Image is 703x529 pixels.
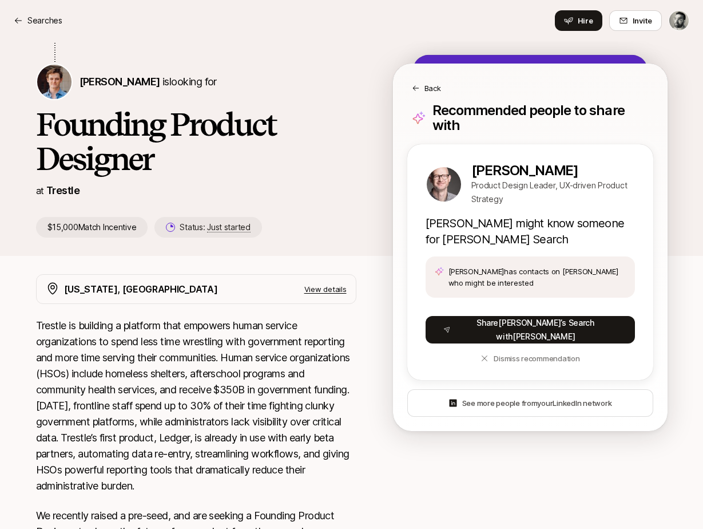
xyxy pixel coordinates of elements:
a: [PERSON_NAME] [471,163,635,179]
span: [PERSON_NAME] has contacts on [PERSON_NAME] who might be interested [448,266,626,289]
span: your [537,398,553,408]
span: See more people from LinkedIn [462,397,612,409]
button: Share[PERSON_NAME]’s Search with[PERSON_NAME] [426,316,635,344]
p: Recommended people to share with [432,103,649,133]
a: Trestle [46,184,80,196]
p: Trestle is building a platform that empowers human service organizations to spend less time wrest... [36,318,356,494]
p: is looking for [80,74,217,90]
p: [PERSON_NAME] might know someone for [PERSON_NAME] Search [426,215,635,247]
p: Status: [180,220,250,234]
p: $15,000 Match Incentive [36,217,148,238]
span: Invite [633,15,652,26]
img: Imran Sobh [669,11,689,30]
p: Searches [27,14,62,27]
p: Product Design Leader, UX-driven Product Strategy [471,179,635,206]
button: Invite [609,10,662,31]
p: [US_STATE], [GEOGRAPHIC_DATA] [64,282,218,297]
img: Francis Barth [37,65,72,99]
button: Dismiss recommendation [426,348,635,369]
p: at [36,183,44,198]
button: Imran Sobh [669,10,689,31]
span: [PERSON_NAME] [80,76,160,88]
button: Hire [555,10,602,31]
p: View details [304,283,347,295]
span: network [583,398,611,408]
h1: Founding Product Designer [36,107,356,176]
img: 38265413_5a66_4abc_b3e5_8d96d609e730.jpg [427,167,461,202]
span: Just started [207,222,251,232]
span: Hire [578,15,593,26]
p: Back [424,82,441,94]
button: See more people fromyourLinkedIn network [407,389,653,417]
